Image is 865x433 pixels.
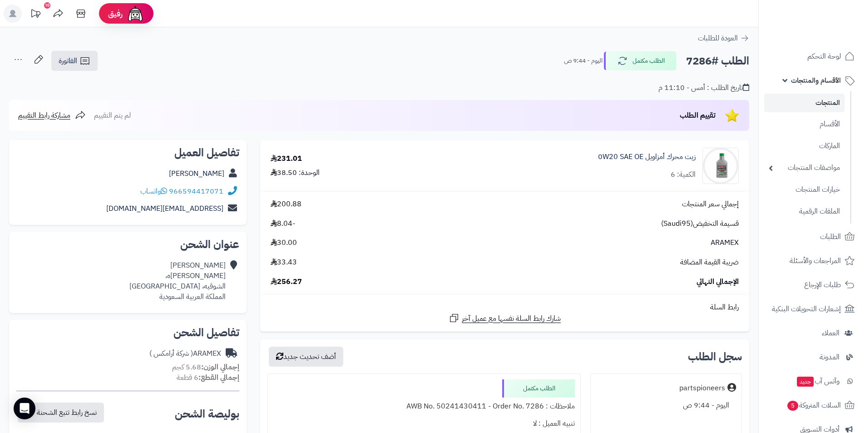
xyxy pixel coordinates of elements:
small: اليوم - 9:44 ص [564,56,603,65]
a: تحديثات المنصة [24,5,47,25]
span: إشعارات التحويلات البنكية [772,303,841,315]
span: لوحة التحكم [807,50,841,63]
h2: تفاصيل الشحن [16,327,239,338]
span: ضريبة القيمة المضافة [680,257,739,268]
a: لوحة التحكم [764,45,860,67]
div: الوحدة: 38.50 [271,168,320,178]
button: الطلب مكتمل [604,51,677,70]
img: 1704902700-VlLRtVXMXvzuSAC7swLDCdyp99zvSMPcmf5xEag5-90x90.webp [703,148,738,184]
a: العملاء [764,322,860,344]
div: تاريخ الطلب : أمس - 11:10 م [658,83,749,93]
div: 231.01 [271,154,302,164]
div: partspioneers [679,383,725,393]
span: ARAMEX [711,238,739,248]
a: المدونة [764,346,860,368]
button: نسخ رابط تتبع الشحنة [18,403,104,423]
span: طلبات الإرجاع [804,279,841,291]
span: 30.00 [271,238,297,248]
span: جديد [797,377,814,387]
a: زيت محرك أمزاويل 0W20 SAE OE [598,152,696,162]
a: [PERSON_NAME] [169,168,224,179]
a: السلات المتروكة5 [764,394,860,416]
div: رابط السلة [264,302,746,313]
span: 200.88 [271,199,302,209]
span: الأقسام والمنتجات [791,74,841,87]
div: اليوم - 9:44 ص [596,397,736,414]
div: Open Intercom Messenger [14,398,35,419]
button: أضف تحديث جديد [269,347,343,367]
span: ( شركة أرامكس ) [149,348,193,359]
div: ARAMEX [149,348,221,359]
small: 5.68 كجم [172,362,239,373]
h2: عنوان الشحن [16,239,239,250]
a: العودة للطلبات [698,33,749,44]
span: شارك رابط السلة نفسها مع عميل آخر [462,314,561,324]
span: تقييم الطلب [680,110,716,121]
small: 6 قطعة [177,372,239,383]
a: الأقسام [764,114,845,134]
div: ملاحظات : AWB No. 50241430411 - Order No. 7286 [273,398,574,415]
span: 33.43 [271,257,297,268]
span: المدونة [820,351,840,363]
span: -8.04 [271,219,295,229]
span: العودة للطلبات [698,33,738,44]
a: طلبات الإرجاع [764,274,860,296]
span: وآتس آب [796,375,840,388]
span: الفاتورة [59,55,77,66]
a: مشاركة رابط التقييم [18,110,86,121]
span: السلات المتروكة [786,399,841,412]
div: [PERSON_NAME] [PERSON_NAME]ه، الشوقيه، [GEOGRAPHIC_DATA] المملكة العربية السعودية [129,260,226,302]
div: تنبيه العميل : لا [273,415,574,433]
span: المراجعات والأسئلة [790,254,841,267]
a: واتساب [140,186,167,197]
span: قسيمة التخفيض(Saudi95) [661,219,739,229]
span: العملاء [822,327,840,339]
a: المراجعات والأسئلة [764,250,860,272]
span: مشاركة رابط التقييم [18,110,70,121]
a: الماركات [764,136,845,156]
a: شارك رابط السلة نفسها مع عميل آخر [449,313,561,324]
div: الطلب مكتمل [502,379,575,398]
a: مواصفات المنتجات [764,158,845,178]
a: المنتجات [764,94,845,112]
img: ai-face.png [126,5,144,23]
a: [EMAIL_ADDRESS][DOMAIN_NAME] [106,203,223,214]
span: الإجمالي النهائي [697,277,739,287]
span: الطلبات [820,230,841,243]
a: الطلبات [764,226,860,248]
h2: تفاصيل العميل [16,147,239,158]
a: خيارات المنتجات [764,180,845,199]
div: 10 [44,2,50,9]
span: لم يتم التقييم [94,110,131,121]
span: 5 [787,401,798,411]
span: نسخ رابط تتبع الشحنة [37,407,97,418]
span: رفيق [108,8,123,19]
span: إجمالي سعر المنتجات [682,199,739,209]
a: الملفات الرقمية [764,202,845,221]
div: الكمية: 6 [671,169,696,180]
strong: إجمالي الوزن: [201,362,239,373]
a: 966594417071 [169,186,223,197]
h3: سجل الطلب [688,351,742,362]
span: 256.27 [271,277,302,287]
a: إشعارات التحويلات البنكية [764,298,860,320]
strong: إجمالي القطع: [198,372,239,383]
a: وآتس آبجديد [764,370,860,392]
h2: بوليصة الشحن [175,408,239,419]
a: الفاتورة [51,51,98,71]
h2: الطلب #7286 [686,52,749,70]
